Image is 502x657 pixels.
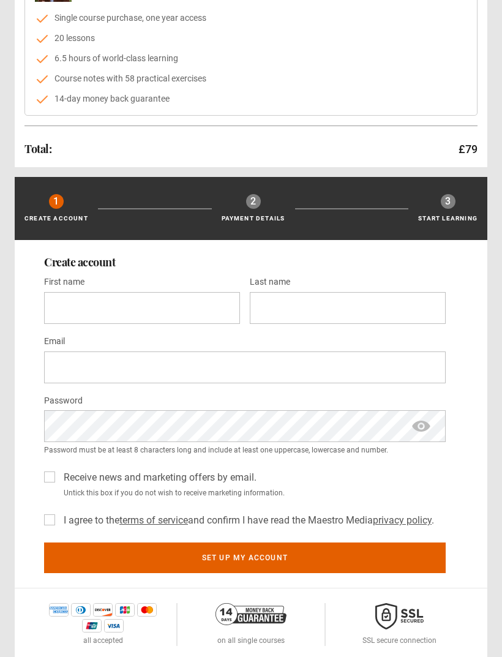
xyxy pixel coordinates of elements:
[49,604,69,617] img: amex
[373,515,432,527] a: privacy policy
[44,276,84,290] label: First name
[44,543,446,574] button: Set up my account
[59,488,446,499] small: Untick this box if you do not wish to receive marketing information.
[441,195,455,209] div: 3
[35,53,467,66] li: 6.5 hours of world-class learning
[418,214,478,223] p: Start learning
[104,620,124,633] img: visa
[215,604,287,626] img: 14-day-money-back-guarantee-42d24aedb5115c0ff13b.png
[362,636,436,647] p: SSL secure connection
[83,636,123,647] p: all accepted
[397,411,446,443] span: show password
[44,335,65,350] label: Email
[119,515,188,527] a: terms of service
[44,255,458,270] h2: Create account
[35,73,467,86] li: Course notes with 58 practical exercises
[59,471,257,486] label: Receive news and marketing offers by email.
[24,214,88,223] p: Create Account
[459,141,478,158] p: £79
[24,142,51,157] h2: Total:
[59,514,434,528] label: I agree to the and confirm I have read the Maestro Media .
[93,604,113,617] img: discover
[250,276,290,290] label: Last name
[44,445,446,456] small: Password must be at least 8 characters long and include at least one uppercase, lowercase and num...
[217,636,285,647] p: on all single courses
[71,604,91,617] img: diners
[44,394,83,409] label: Password
[222,214,285,223] p: Payment details
[35,93,467,106] li: 14-day money back guarantee
[137,604,157,617] img: mastercard
[246,195,261,209] div: 2
[82,620,102,633] img: unionpay
[115,604,135,617] img: jcb
[35,12,467,25] li: Single course purchase, one year access
[35,32,467,45] li: 20 lessons
[49,195,64,209] div: 1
